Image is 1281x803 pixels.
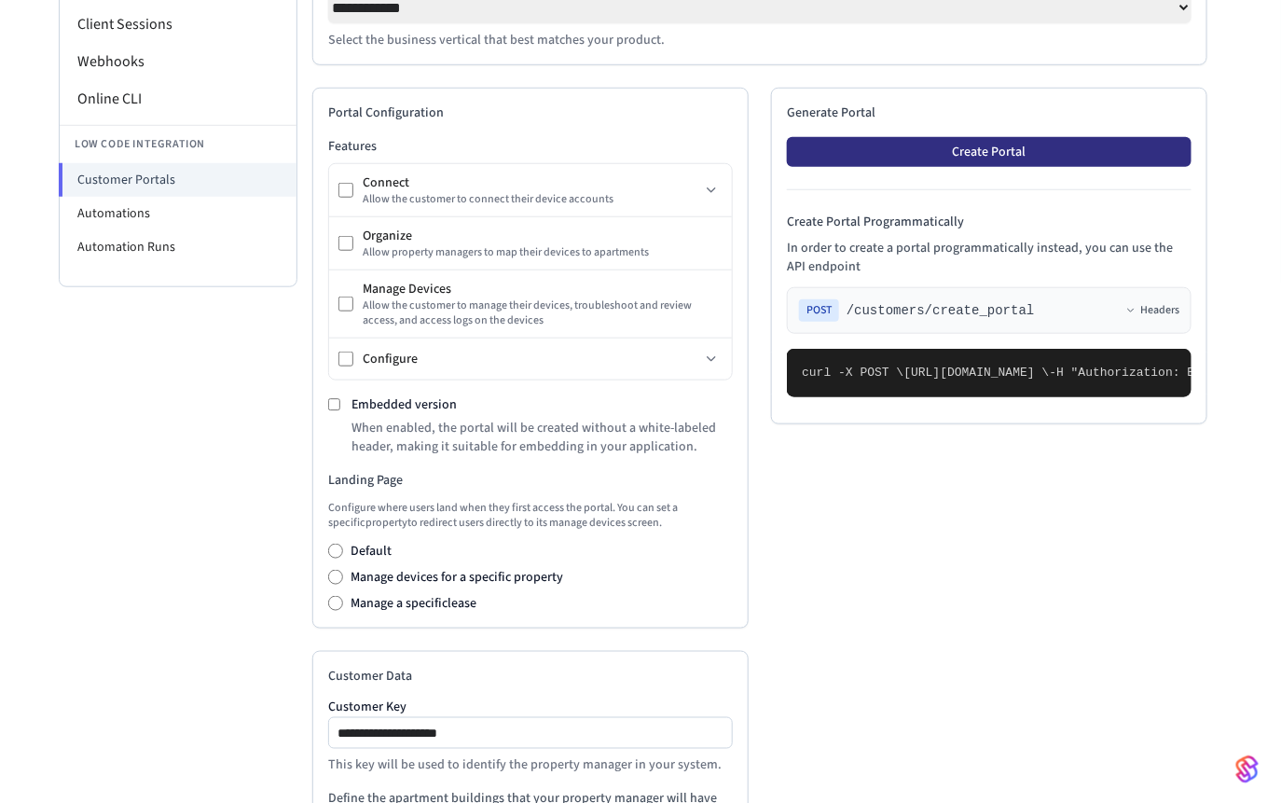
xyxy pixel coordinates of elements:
span: curl -X POST \ [802,366,903,380]
img: SeamLogoGradient.69752ec5.svg [1236,755,1259,784]
li: Low Code Integration [60,125,296,163]
h2: Customer Data [328,667,733,685]
h4: Create Portal Programmatically [787,213,1191,231]
label: Customer Key [328,700,733,713]
span: POST [799,299,839,322]
div: Organize [363,227,723,245]
label: Manage a specific lease [351,594,476,613]
li: Client Sessions [60,6,296,43]
div: Connect [363,173,700,192]
div: Manage Devices [363,280,723,298]
p: This key will be used to identify the property manager in your system. [328,756,733,775]
p: In order to create a portal programmatically instead, you can use the API endpoint [787,239,1191,276]
div: Allow the customer to connect their device accounts [363,192,700,207]
button: Create Portal [787,137,1191,167]
li: Automations [60,197,296,230]
span: /customers/create_portal [847,301,1035,320]
p: Select the business vertical that best matches your product. [328,31,1191,49]
span: [URL][DOMAIN_NAME] \ [903,366,1049,380]
li: Webhooks [60,43,296,80]
p: Configure where users land when they first access the portal. You can set a specific property to ... [328,501,733,531]
h2: Generate Portal [787,104,1191,122]
p: When enabled, the portal will be created without a white-labeled header, making it suitable for e... [351,419,733,456]
li: Online CLI [60,80,296,118]
button: Headers [1125,303,1179,318]
div: Allow the customer to manage their devices, troubleshoot and review access, and access logs on th... [363,298,723,328]
h3: Features [328,137,733,156]
h3: Landing Page [328,471,733,490]
li: Automation Runs [60,230,296,264]
li: Customer Portals [59,163,296,197]
label: Embedded version [351,395,457,414]
label: Default [351,542,392,561]
div: Allow property managers to map their devices to apartments [363,245,723,260]
h2: Portal Configuration [328,104,733,122]
div: Configure [363,350,700,368]
label: Manage devices for a specific property [351,568,563,587]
